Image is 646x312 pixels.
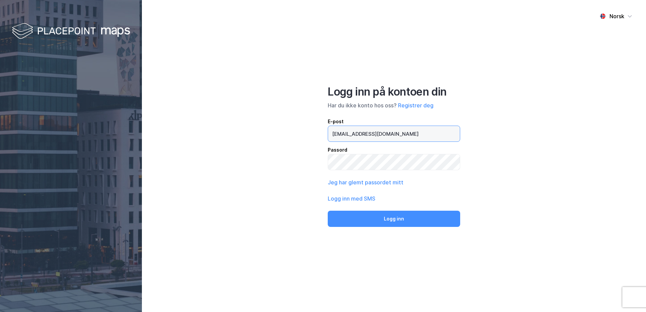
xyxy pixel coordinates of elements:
div: Norsk [610,12,624,20]
iframe: Chat Widget [612,280,646,312]
button: Logg inn [328,211,460,227]
button: Registrer deg [398,101,433,109]
div: Kontrollprogram for chat [612,280,646,312]
button: Logg inn med SMS [328,194,375,203]
div: E-post [328,118,460,126]
div: Har du ikke konto hos oss? [328,101,460,109]
img: logo-white.f07954bde2210d2a523dddb988cd2aa7.svg [12,22,130,42]
div: Logg inn på kontoen din [328,85,460,99]
div: Passord [328,146,460,154]
button: Jeg har glemt passordet mitt [328,178,403,186]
